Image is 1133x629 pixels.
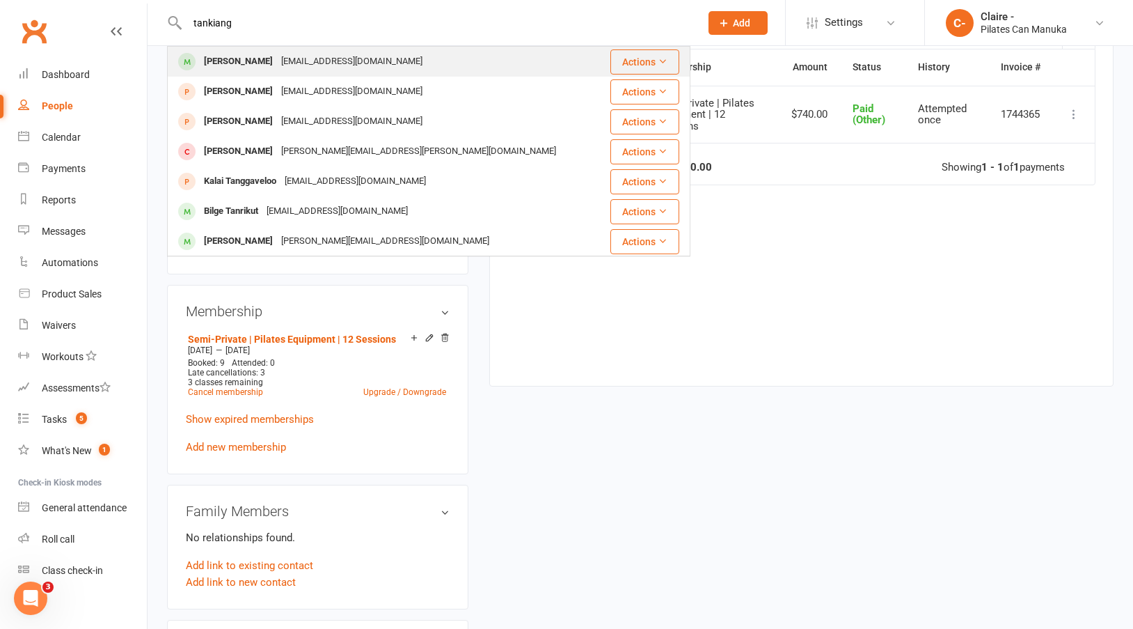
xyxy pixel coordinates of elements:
[200,52,277,72] div: [PERSON_NAME]
[610,169,679,194] button: Actions
[186,574,296,591] a: Add link to new contact
[200,171,280,192] div: Kalai Tanggaveloo
[988,49,1053,85] th: Invoice #
[1013,161,1020,173] strong: 1
[42,445,92,456] div: What's New
[672,161,712,173] strong: $740.00
[42,382,111,394] div: Assessments
[42,226,86,237] div: Messages
[188,387,263,397] a: Cancel membership
[99,444,110,456] span: 1
[733,17,750,29] span: Add
[18,216,147,247] a: Messages
[42,414,67,425] div: Tasks
[779,86,840,143] td: $740.00
[42,582,54,593] span: 3
[42,565,103,576] div: Class check-in
[186,441,286,453] a: Add new membership
[225,345,250,355] span: [DATE]
[610,199,679,224] button: Actions
[186,529,450,546] p: No relationships found.
[14,582,47,615] iframe: Intercom live chat
[18,91,147,122] a: People
[981,10,1067,23] div: Claire -
[988,86,1053,143] td: 1744365
[981,23,1067,36] div: Pilates Can Manuka
[42,132,81,143] div: Calendar
[186,413,314,426] a: Show expired memberships
[18,555,147,587] a: Class kiosk mode
[280,171,430,192] div: [EMAIL_ADDRESS][DOMAIN_NAME]
[981,161,1004,173] strong: 1 - 1
[905,49,988,85] th: History
[232,358,275,368] span: Attended: 0
[18,122,147,153] a: Calendar
[42,100,73,111] div: People
[42,288,102,300] div: Product Sales
[262,201,412,222] div: [EMAIL_ADDRESS][DOMAIN_NAME]
[188,334,396,345] a: Semi-Private | Pilates Equipment | 12 Sessions
[188,358,225,368] span: Booked: 9
[183,13,690,33] input: Search...
[656,97,754,132] span: Semi-Private | Pilates Equipment | 12 Sessions
[18,279,147,310] a: Product Sales
[200,141,277,162] div: [PERSON_NAME]
[186,557,313,574] a: Add link to existing contact
[18,341,147,373] a: Workouts
[42,163,86,174] div: Payments
[942,162,1065,173] div: Showing of payments
[853,102,885,127] span: Paid (Other)
[42,320,76,331] div: Waivers
[184,345,450,356] div: —
[200,201,262,222] div: Bilge Tanrikut
[18,524,147,555] a: Roll call
[277,141,560,162] div: [PERSON_NAME][EMAIL_ADDRESS][PERSON_NAME][DOMAIN_NAME]
[42,502,127,513] div: General attendance
[18,153,147,185] a: Payments
[18,435,147,467] a: What's New1
[708,11,768,35] button: Add
[42,534,74,545] div: Roll call
[188,368,446,378] div: Late cancellations: 3
[918,102,967,127] span: Attempted once
[277,52,427,72] div: [EMAIL_ADDRESS][DOMAIN_NAME]
[610,139,679,164] button: Actions
[610,49,679,75] button: Actions
[18,59,147,91] a: Dashboard
[186,304,450,319] h3: Membership
[277,231,493,251] div: [PERSON_NAME][EMAIL_ADDRESS][DOMAIN_NAME]
[18,404,147,435] a: Tasks 5
[42,69,90,80] div: Dashboard
[277,81,427,102] div: [EMAIL_ADDRESS][DOMAIN_NAME]
[200,231,277,251] div: [PERSON_NAME]
[18,373,147,404] a: Assessments
[42,351,84,362] div: Workouts
[76,412,87,424] span: 5
[186,504,450,519] h3: Family Members
[363,387,446,397] a: Upgrade / Downgrade
[643,49,779,85] th: Membership
[18,310,147,341] a: Waivers
[200,81,277,102] div: [PERSON_NAME]
[200,111,277,132] div: [PERSON_NAME]
[610,79,679,104] button: Actions
[840,49,906,85] th: Status
[946,9,974,37] div: C-
[779,49,840,85] th: Amount
[188,345,212,355] span: [DATE]
[610,229,679,254] button: Actions
[18,185,147,216] a: Reports
[610,109,679,134] button: Actions
[42,194,76,205] div: Reports
[42,257,98,268] div: Automations
[18,492,147,524] a: General attendance kiosk mode
[18,247,147,279] a: Automations
[277,111,427,132] div: [EMAIL_ADDRESS][DOMAIN_NAME]
[17,14,51,49] a: Clubworx
[825,7,863,38] span: Settings
[188,378,263,387] span: 3 classes remaining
